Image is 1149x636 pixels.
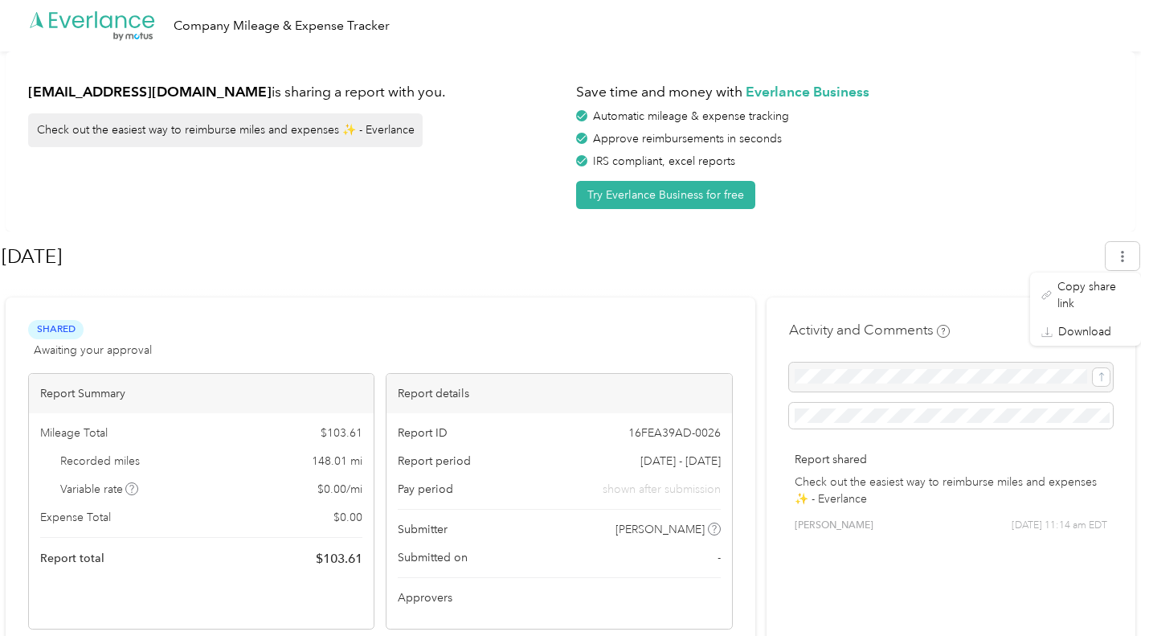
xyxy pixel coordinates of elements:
[60,453,140,470] span: Recorded miles
[40,550,104,567] span: Report total
[398,521,448,538] span: Submitter
[28,320,84,339] span: Shared
[576,181,755,209] button: Try Everlance Business for free
[2,237,1094,276] h1: Aug 2025
[60,481,139,498] span: Variable rate
[28,113,423,147] div: Check out the easiest way to reimburse miles and expenses ✨ - Everlance
[640,453,721,470] span: [DATE] - [DATE]
[321,425,362,441] span: $ 103.61
[40,509,111,526] span: Expense Total
[628,425,721,441] span: 16FEA39AD-0026
[398,549,468,566] span: Submitted on
[576,82,1113,102] h1: Save time and money with
[174,16,390,36] div: Company Mileage & Expense Tracker
[1012,519,1107,533] span: [DATE] 11:14 am EDT
[40,425,108,441] span: Mileage Total
[795,474,1107,507] p: Check out the easiest way to reimburse miles and expenses ✨ - Everlance
[333,509,362,526] span: $ 0.00
[28,82,565,102] h1: is sharing a report with you.
[593,109,789,123] span: Automatic mileage & expense tracking
[1057,278,1130,312] span: Copy share link
[795,451,1107,468] p: Report shared
[312,453,362,470] span: 148.01 mi
[593,154,735,168] span: IRS compliant, excel reports
[28,83,272,100] strong: [EMAIL_ADDRESS][DOMAIN_NAME]
[398,453,471,470] span: Report period
[398,589,452,606] span: Approvers
[789,320,950,340] h4: Activity and Comments
[718,549,721,566] span: -
[603,481,721,498] span: shown after submission
[29,374,374,413] div: Report Summary
[386,374,731,413] div: Report details
[1058,323,1111,340] span: Download
[593,132,782,146] span: Approve reimbursements in seconds
[615,521,705,538] span: [PERSON_NAME]
[317,481,362,498] span: $ 0.00 / mi
[398,481,453,498] span: Pay period
[316,549,362,568] span: $ 103.61
[795,519,873,533] span: [PERSON_NAME]
[398,425,448,441] span: Report ID
[34,342,152,359] span: Awaiting your approval
[746,83,869,100] strong: Everlance Business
